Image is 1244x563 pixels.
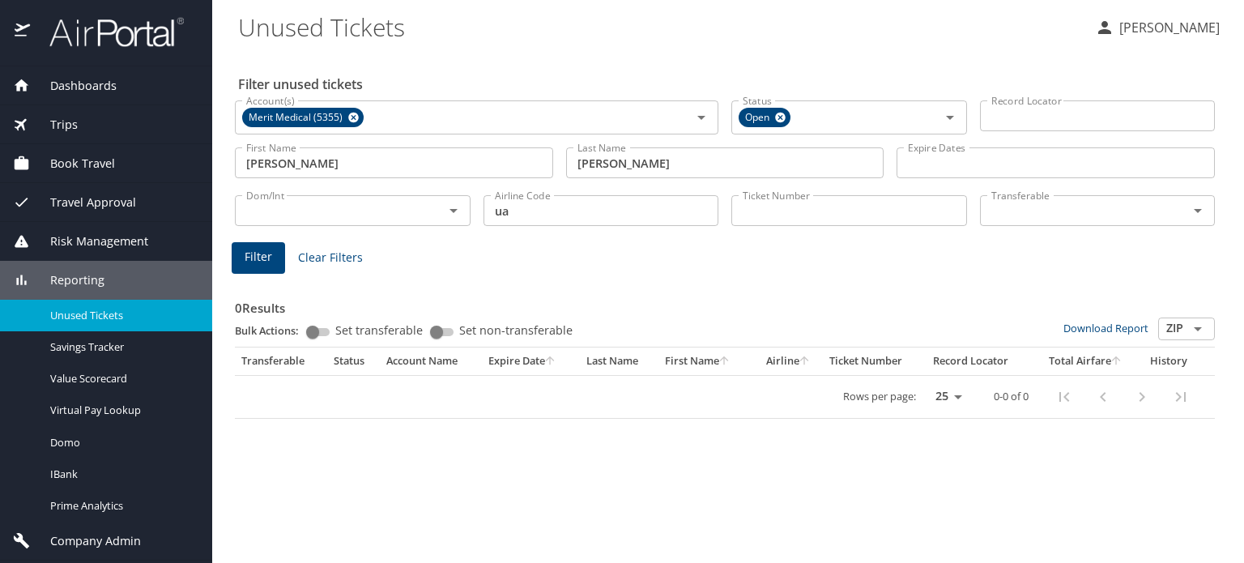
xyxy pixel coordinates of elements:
[235,323,312,338] p: Bulk Actions:
[242,108,364,127] div: Merit Medical (5355)
[50,339,193,355] span: Savings Tracker
[50,308,193,323] span: Unused Tickets
[50,403,193,418] span: Virtual Pay Lookup
[939,106,961,129] button: Open
[739,109,779,126] span: Open
[799,356,811,367] button: sort
[994,391,1029,402] p: 0-0 of 0
[245,247,272,267] span: Filter
[843,391,916,402] p: Rows per page:
[241,354,321,369] div: Transferable
[690,106,713,129] button: Open
[30,271,104,289] span: Reporting
[922,385,968,409] select: rows per page
[1111,356,1123,367] button: sort
[50,435,193,450] span: Domo
[753,348,823,375] th: Airline
[1186,199,1209,222] button: Open
[30,116,78,134] span: Trips
[459,325,573,336] span: Set non-transferable
[50,371,193,386] span: Value Scorecard
[30,194,136,211] span: Travel Approval
[238,71,1218,97] h2: Filter unused tickets
[32,16,184,48] img: airportal-logo.png
[1186,318,1209,340] button: Open
[658,348,753,375] th: First Name
[739,108,790,127] div: Open
[50,467,193,482] span: IBank
[1033,348,1138,375] th: Total Airfare
[545,356,556,367] button: sort
[1114,18,1220,37] p: [PERSON_NAME]
[292,243,369,273] button: Clear Filters
[442,199,465,222] button: Open
[327,348,380,375] th: Status
[1063,321,1148,335] a: Download Report
[15,16,32,48] img: icon-airportal.png
[719,356,731,367] button: sort
[580,348,658,375] th: Last Name
[380,348,482,375] th: Account Name
[235,289,1215,318] h3: 0 Results
[30,232,148,250] span: Risk Management
[50,498,193,514] span: Prime Analytics
[482,348,580,375] th: Expire Date
[927,348,1033,375] th: Record Locator
[238,2,1082,52] h1: Unused Tickets
[232,242,285,274] button: Filter
[1139,348,1199,375] th: History
[30,155,115,173] span: Book Travel
[335,325,423,336] span: Set transferable
[1088,13,1226,42] button: [PERSON_NAME]
[298,248,363,268] span: Clear Filters
[30,532,141,550] span: Company Admin
[235,348,1215,419] table: custom pagination table
[242,109,352,126] span: Merit Medical (5355)
[30,77,117,95] span: Dashboards
[823,348,927,375] th: Ticket Number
